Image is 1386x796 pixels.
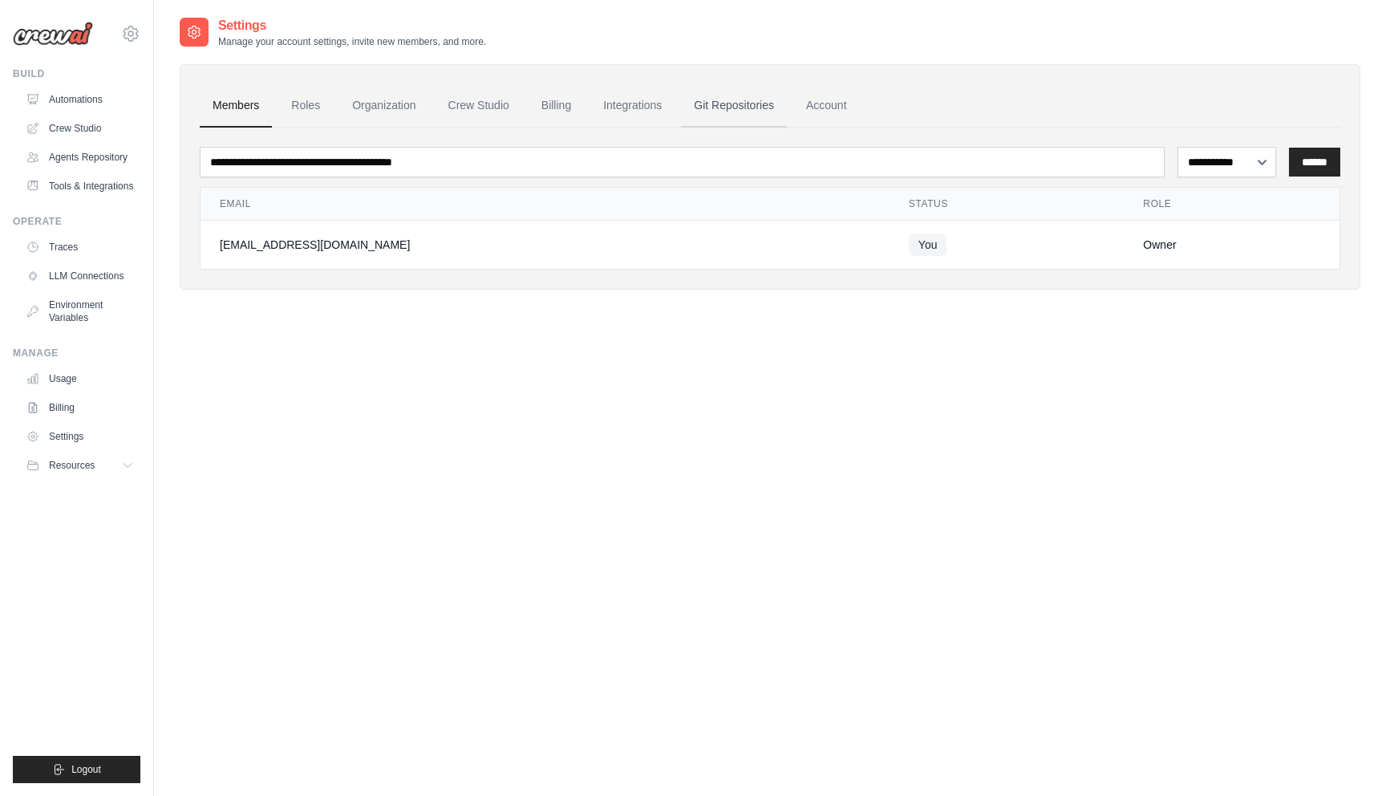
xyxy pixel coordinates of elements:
[793,84,860,128] a: Account
[13,347,140,359] div: Manage
[19,395,140,420] a: Billing
[71,763,101,776] span: Logout
[201,188,890,221] th: Email
[19,116,140,141] a: Crew Studio
[590,84,675,128] a: Integrations
[13,22,93,46] img: Logo
[13,215,140,228] div: Operate
[19,424,140,449] a: Settings
[19,144,140,170] a: Agents Repository
[19,263,140,289] a: LLM Connections
[19,366,140,392] a: Usage
[1124,188,1339,221] th: Role
[890,188,1125,221] th: Status
[436,84,522,128] a: Crew Studio
[19,173,140,199] a: Tools & Integrations
[49,459,95,472] span: Resources
[220,237,870,253] div: [EMAIL_ADDRESS][DOMAIN_NAME]
[339,84,428,128] a: Organization
[218,16,486,35] h2: Settings
[19,87,140,112] a: Automations
[13,67,140,80] div: Build
[19,292,140,331] a: Environment Variables
[13,756,140,783] button: Logout
[19,234,140,260] a: Traces
[19,453,140,478] button: Resources
[529,84,584,128] a: Billing
[200,84,272,128] a: Members
[218,35,486,48] p: Manage your account settings, invite new members, and more.
[1143,237,1320,253] div: Owner
[278,84,333,128] a: Roles
[681,84,787,128] a: Git Repositories
[909,234,947,256] span: You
